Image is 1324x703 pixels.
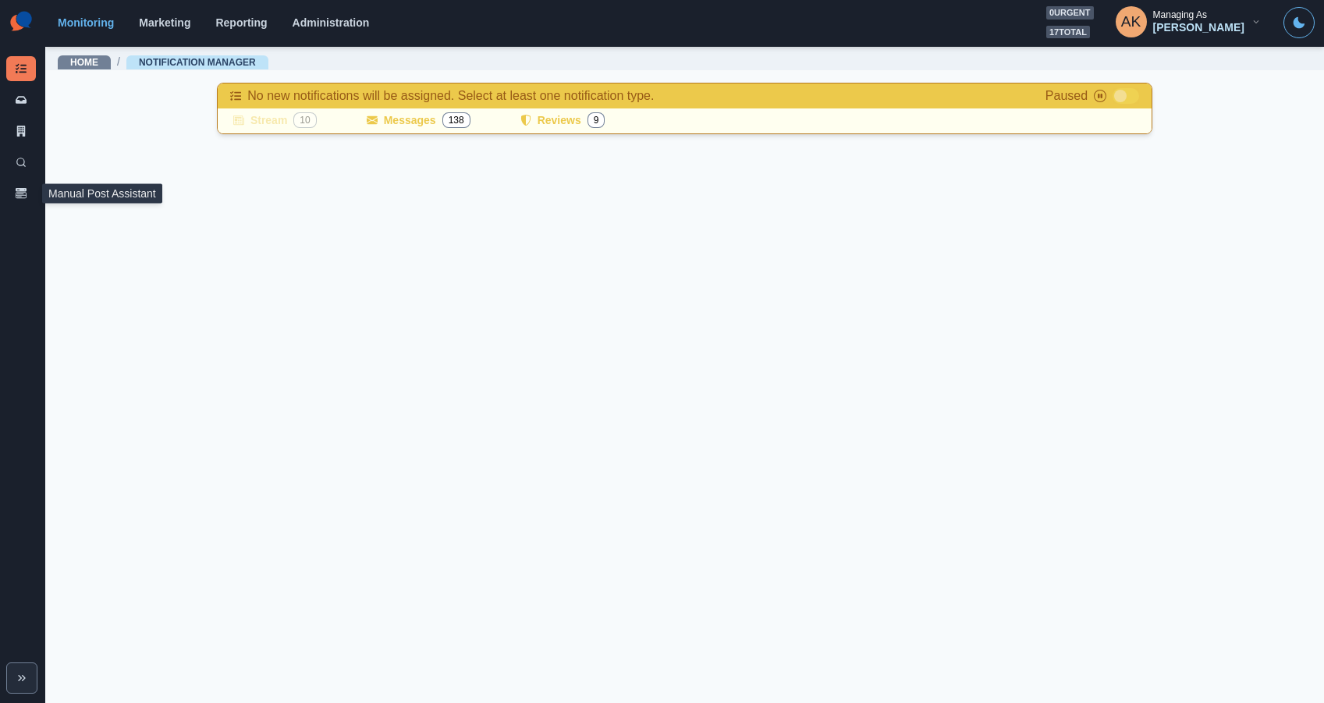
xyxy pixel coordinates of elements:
[1046,26,1090,39] span: 17 total
[117,54,120,70] span: /
[6,87,36,112] a: Notification Inbox
[1153,21,1244,34] div: [PERSON_NAME]
[293,16,370,29] a: Administration
[58,16,114,29] a: Monitoring
[1103,6,1274,37] button: Managing As[PERSON_NAME]
[511,108,615,133] button: Reviews9
[1153,9,1207,20] div: Managing As
[1121,3,1141,41] div: Alex Kalogeropoulos
[293,112,316,128] span: 10
[6,181,36,206] button: Manual Post Assistant
[1046,6,1094,20] span: 0 urgent
[215,16,267,29] a: Reporting
[587,112,605,128] span: 9
[139,57,256,68] a: Notification Manager
[58,54,268,70] nav: breadcrumb
[6,662,37,694] button: Expand
[6,150,36,175] a: Search
[6,56,36,81] a: Notification Manager
[247,87,654,105] p: No new notifications will be assigned. Select at least one notification type.
[139,16,190,29] a: Marketing
[1045,87,1088,105] p: Paused
[70,57,98,68] a: Home
[357,108,480,133] button: Messages138
[224,108,326,133] button: Stream10
[442,112,470,128] span: 138
[1283,7,1315,38] button: Toggle Mode
[6,119,36,144] a: By Client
